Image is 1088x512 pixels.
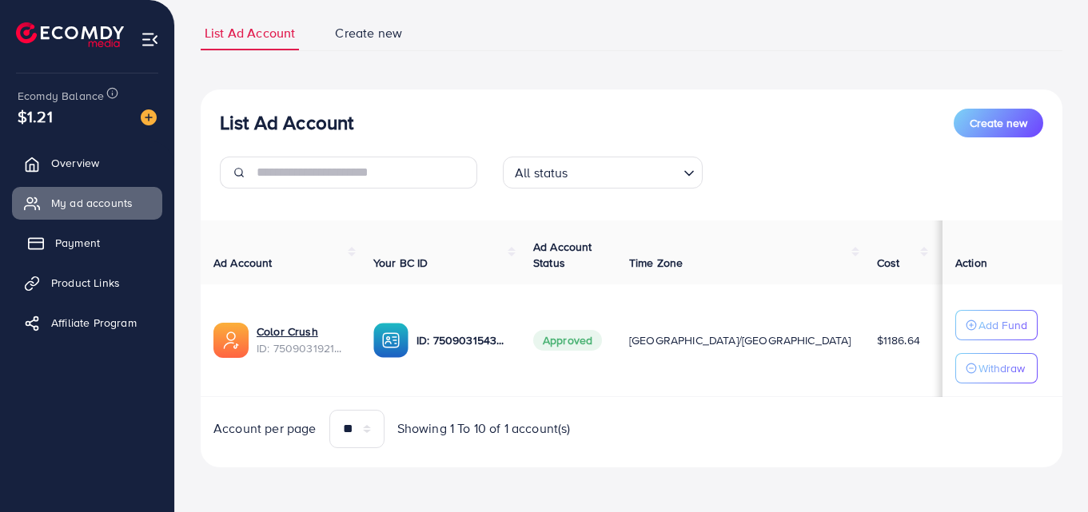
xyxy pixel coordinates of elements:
[12,267,162,299] a: Product Links
[220,111,353,134] h3: List Ad Account
[213,323,249,358] img: ic-ads-acc.e4c84228.svg
[573,158,677,185] input: Search for option
[373,323,408,358] img: ic-ba-acc.ded83a64.svg
[1020,440,1076,500] iframe: Chat
[257,323,318,339] a: Color Crush
[12,147,162,179] a: Overview
[397,419,571,438] span: Showing 1 To 10 of 1 account(s)
[335,24,402,42] span: Create new
[955,353,1038,383] button: Withdraw
[503,157,703,189] div: Search for option
[18,105,53,128] span: $1.21
[978,316,1027,335] p: Add Fund
[373,255,428,271] span: Your BC ID
[51,275,120,291] span: Product Links
[954,109,1043,137] button: Create new
[55,235,100,251] span: Payment
[213,419,317,438] span: Account per page
[955,310,1038,340] button: Add Fund
[978,359,1025,378] p: Withdraw
[51,155,99,171] span: Overview
[970,115,1027,131] span: Create new
[416,331,508,350] p: ID: 7509031543751786504
[629,332,851,348] span: [GEOGRAPHIC_DATA]/[GEOGRAPHIC_DATA]
[51,195,133,211] span: My ad accounts
[213,255,273,271] span: Ad Account
[257,340,348,356] span: ID: 7509031921045962753
[512,161,572,185] span: All status
[877,332,920,348] span: $1186.64
[533,239,592,271] span: Ad Account Status
[877,255,900,271] span: Cost
[141,30,159,49] img: menu
[205,24,295,42] span: List Ad Account
[12,187,162,219] a: My ad accounts
[141,109,157,125] img: image
[533,330,602,351] span: Approved
[629,255,683,271] span: Time Zone
[16,22,124,47] img: logo
[12,227,162,259] a: Payment
[257,323,348,356] div: <span class='underline'>Color Crush</span></br>7509031921045962753
[12,307,162,339] a: Affiliate Program
[51,315,137,331] span: Affiliate Program
[18,88,104,104] span: Ecomdy Balance
[955,255,987,271] span: Action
